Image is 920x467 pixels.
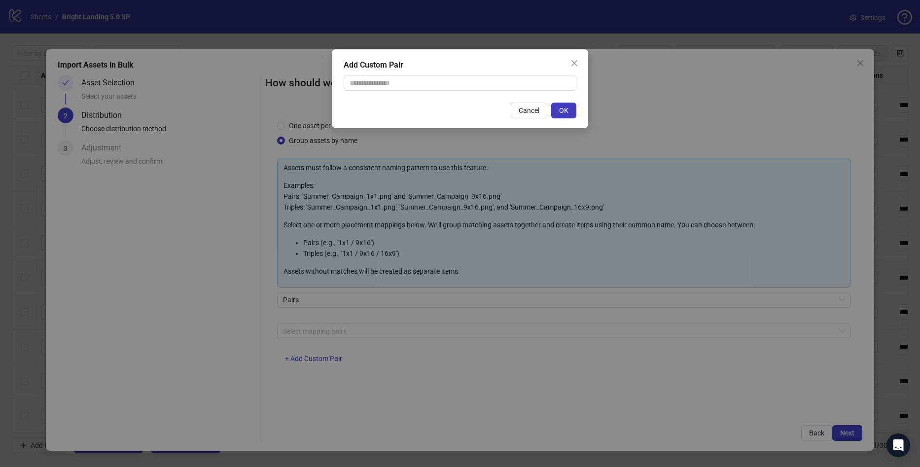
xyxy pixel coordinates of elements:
div: Add Custom Pair [344,59,576,71]
div: Open Intercom Messenger [886,433,910,457]
button: Cancel [511,103,547,118]
button: Close [566,55,582,71]
button: OK [551,103,576,118]
span: close [570,59,578,67]
span: OK [559,107,568,114]
span: Cancel [519,107,539,114]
